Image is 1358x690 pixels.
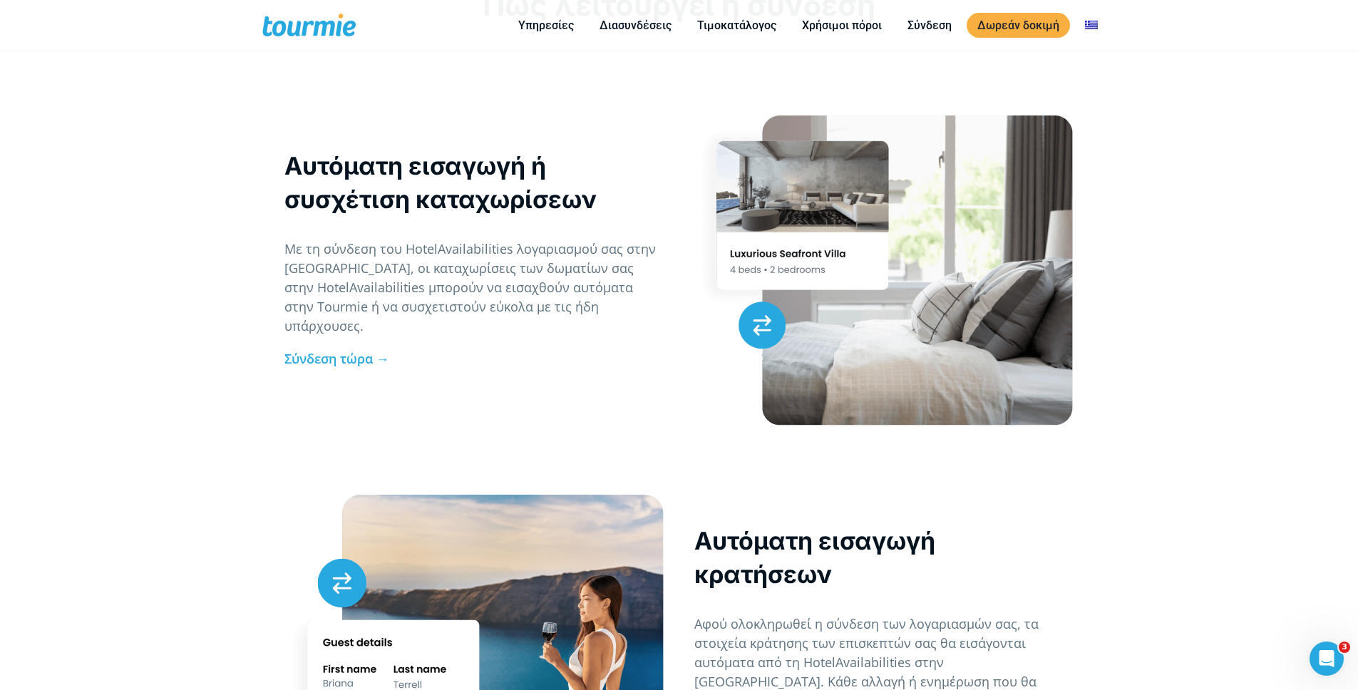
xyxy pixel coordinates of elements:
[589,16,682,34] a: Διασυνδέσεις
[508,16,585,34] a: Υπηρεσίες
[694,524,1074,591] p: Αυτόματη εισαγωγή κρατήσεων
[791,16,893,34] a: Χρήσιμοι πόροι
[1310,642,1344,676] iframe: Intercom live chat
[1339,642,1350,653] span: 3
[1074,16,1108,34] a: Αλλαγή σε
[284,149,664,216] p: Αυτόματη εισαγωγή ή συσχέτιση καταχωρίσεων
[284,240,664,336] p: Με τη σύνδεση του HotelAvailabilities λογαριασμού σας στην [GEOGRAPHIC_DATA], οι καταχωρίσεις των...
[967,13,1070,38] a: Δωρεάν δοκιμή
[284,350,389,367] a: Σύνδεση τώρα →
[897,16,962,34] a: Σύνδεση
[686,16,787,34] a: Τιμοκατάλογος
